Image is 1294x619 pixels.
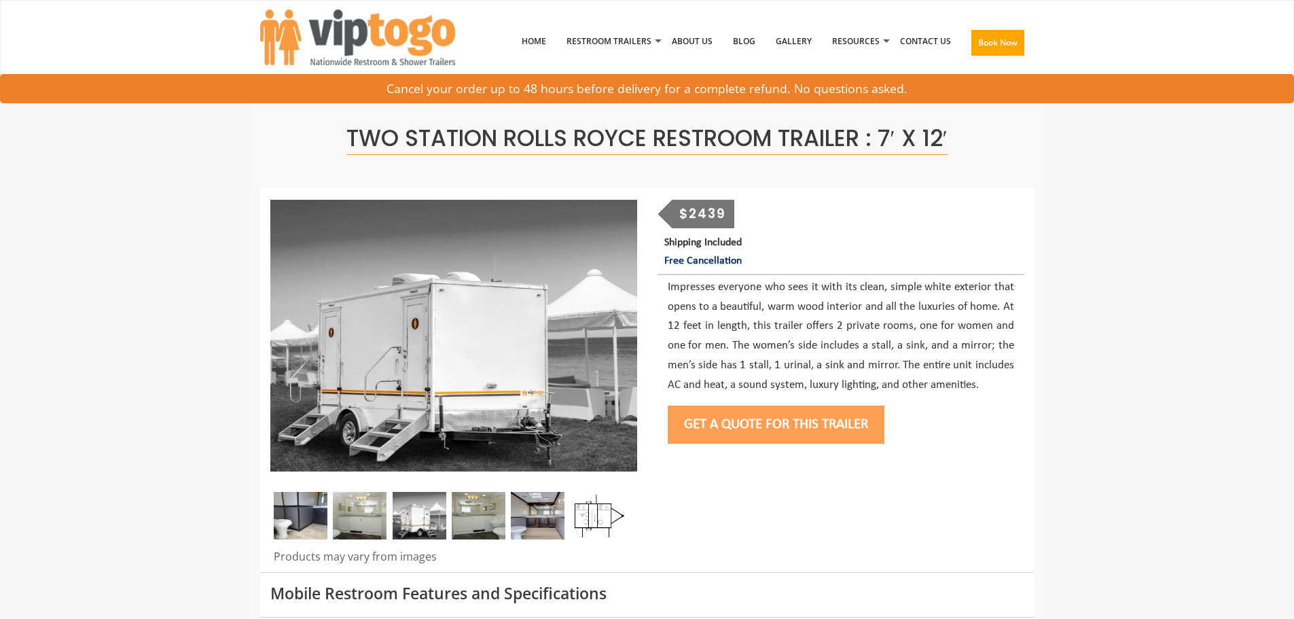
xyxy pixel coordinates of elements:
[672,200,734,228] div: $2439
[723,6,766,77] a: Blog
[333,492,387,540] img: Gel 2 station 02
[668,417,884,431] a: Get a Quote for this Trailer
[270,200,637,472] img: Side view of two station restroom trailer with separate doors for males and females
[571,492,624,540] img: Floor Plan of 2 station restroom with sink and toilet
[393,492,446,540] img: A mini restroom trailer with two separate stations and separate doors for males and females
[766,6,822,77] a: Gallery
[822,6,890,77] a: Resources
[511,492,564,540] img: A close view of inside of a station with a stall, mirror and cabinets
[452,492,505,540] img: Gel 2 station 03
[260,10,455,65] img: VIPTOGO
[511,6,556,77] a: Home
[346,122,947,155] span: Two Station Rolls Royce Restroom Trailer : 7′ x 12′
[662,6,723,77] a: About Us
[668,278,1014,395] p: Impresses everyone who sees it with its clean, simple white exterior that opens to a beautiful, w...
[270,549,637,572] div: Products may vary from images
[664,234,1024,270] p: Shipping Included
[668,406,884,444] button: Get a Quote for this Trailer
[270,585,1024,602] h3: Mobile Restroom Features and Specifications
[890,6,961,77] a: Contact Us
[961,6,1035,85] a: Book Now
[556,6,662,77] a: Restroom Trailers
[971,30,1024,56] button: Book Now
[274,492,327,540] img: A close view of inside of a station with a stall, mirror and cabinets
[664,255,742,266] span: Free Cancellation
